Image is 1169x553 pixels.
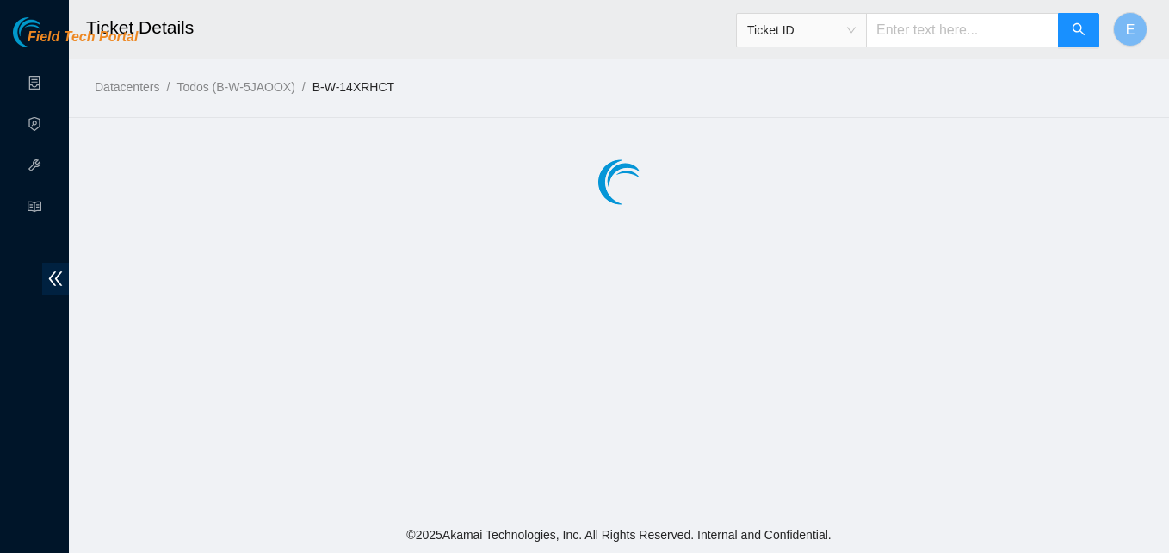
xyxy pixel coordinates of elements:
span: E [1126,19,1135,40]
input: Enter text here... [866,13,1059,47]
a: Datacenters [95,80,159,94]
span: Field Tech Portal [28,29,138,46]
footer: © 2025 Akamai Technologies, Inc. All Rights Reserved. Internal and Confidential. [69,517,1169,553]
button: search [1058,13,1099,47]
a: Akamai TechnologiesField Tech Portal [13,31,138,53]
a: Todos (B-W-5JAOOX) [176,80,294,94]
span: read [28,192,41,227]
img: Akamai Technologies [13,17,87,47]
span: Ticket ID [747,17,856,43]
span: / [166,80,170,94]
span: double-left [42,263,69,295]
span: search [1072,22,1085,39]
span: / [302,80,306,94]
button: E [1113,12,1147,47]
a: B-W-14XRHCT [312,80,394,94]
